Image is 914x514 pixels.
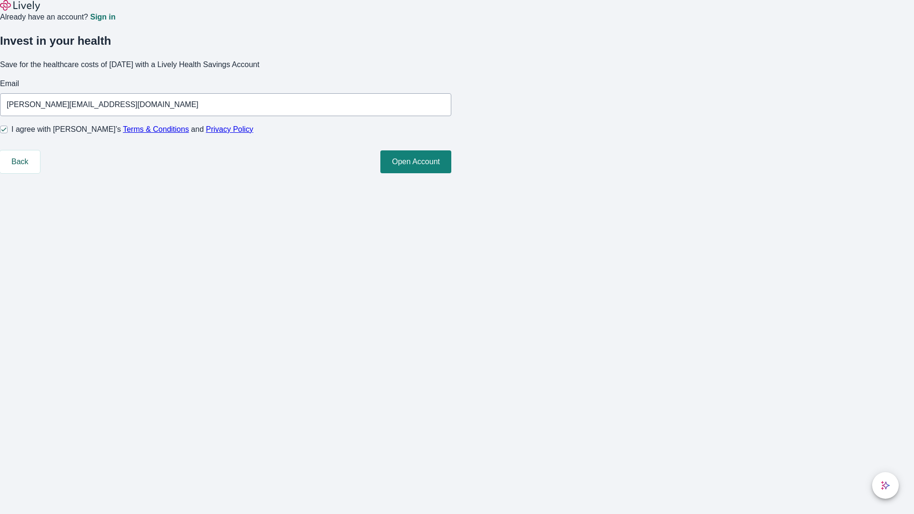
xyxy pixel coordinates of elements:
button: chat [872,472,899,499]
a: Sign in [90,13,115,21]
a: Privacy Policy [206,125,254,133]
span: I agree with [PERSON_NAME]’s and [11,124,253,135]
button: Open Account [380,150,451,173]
a: Terms & Conditions [123,125,189,133]
svg: Lively AI Assistant [881,481,890,490]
